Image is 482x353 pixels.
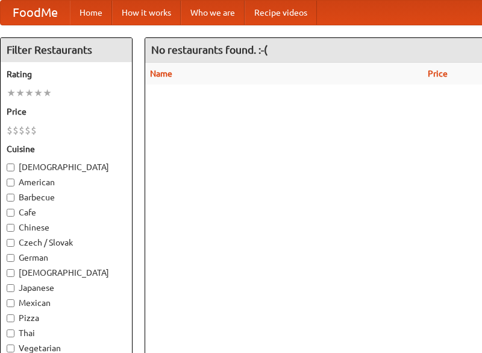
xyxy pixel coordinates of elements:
a: Price [428,69,448,78]
a: FoodMe [1,1,70,25]
a: How it works [112,1,181,25]
input: Pizza [7,314,14,322]
input: Thai [7,329,14,337]
input: Japanese [7,284,14,292]
input: Cafe [7,209,14,217]
li: ★ [43,86,52,100]
li: ★ [25,86,34,100]
label: [DEMOGRAPHIC_DATA] [7,267,126,279]
label: Pizza [7,312,126,324]
label: Mexican [7,297,126,309]
li: ★ [34,86,43,100]
li: $ [7,124,13,137]
label: Barbecue [7,191,126,203]
li: ★ [16,86,25,100]
input: American [7,179,14,186]
label: Chinese [7,221,126,234]
label: [DEMOGRAPHIC_DATA] [7,161,126,173]
input: Czech / Slovak [7,239,14,247]
ng-pluralize: No restaurants found. :-( [151,44,268,56]
label: German [7,252,126,264]
input: Barbecue [7,194,14,202]
label: Cafe [7,206,126,218]
a: Home [70,1,112,25]
a: Name [150,69,172,78]
li: $ [13,124,19,137]
input: [DEMOGRAPHIC_DATA] [7,164,14,171]
label: Czech / Slovak [7,237,126,249]
li: $ [25,124,31,137]
input: Chinese [7,224,14,232]
li: $ [31,124,37,137]
h5: Rating [7,68,126,80]
input: [DEMOGRAPHIC_DATA] [7,269,14,277]
input: Vegetarian [7,345,14,352]
label: American [7,176,126,188]
li: $ [19,124,25,137]
li: ★ [7,86,16,100]
input: German [7,254,14,262]
a: Recipe videos [245,1,317,25]
a: Who we are [181,1,245,25]
label: Japanese [7,282,126,294]
h5: Price [7,106,126,118]
h5: Cuisine [7,143,126,155]
h4: Filter Restaurants [1,38,132,62]
label: Thai [7,327,126,339]
input: Mexican [7,299,14,307]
